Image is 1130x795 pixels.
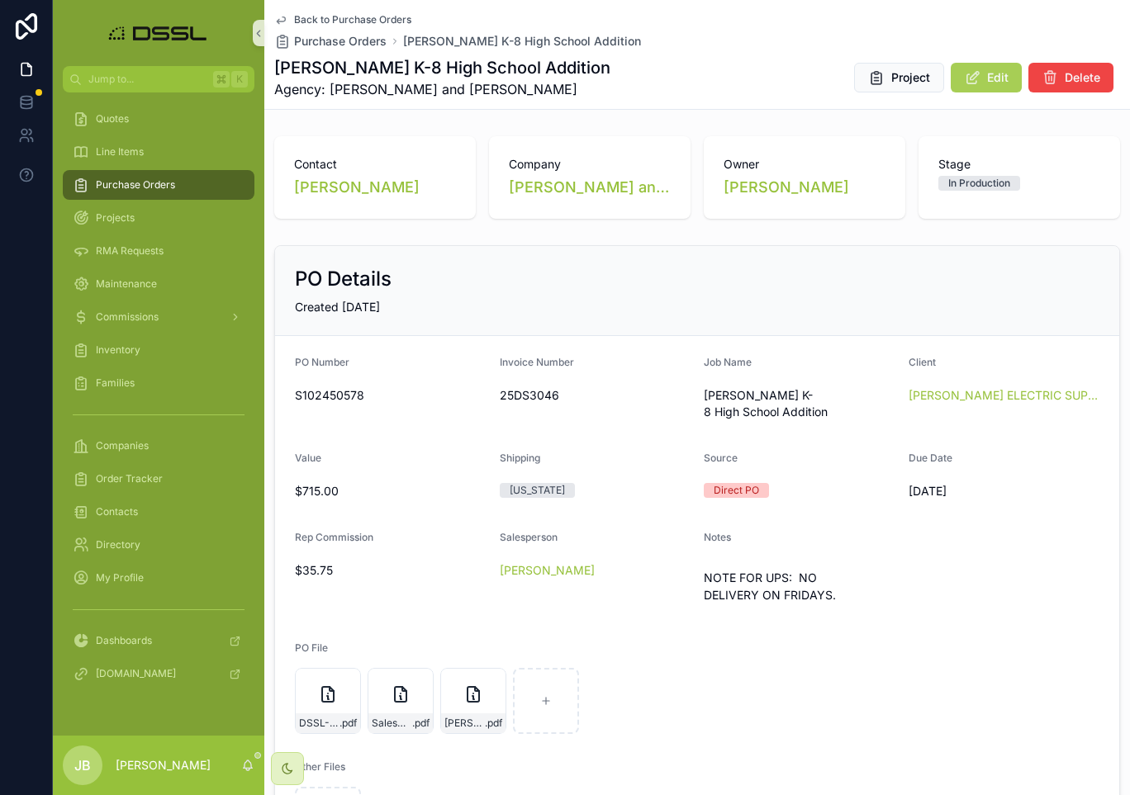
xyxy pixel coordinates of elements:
a: [PERSON_NAME] [294,176,420,199]
img: App logo [104,20,214,46]
h1: [PERSON_NAME] K-8 High School Addition [274,56,610,79]
span: Companies [96,439,149,452]
div: [US_STATE] [510,483,565,498]
a: Contacts [63,497,254,527]
span: My Profile [96,571,144,584]
span: Line Items [96,145,144,159]
a: Directory [63,530,254,560]
span: Source [704,452,738,464]
span: DSSL-P.O. [299,717,339,730]
div: In Production [948,176,1010,191]
a: Quotes [63,104,254,134]
span: Agency: [PERSON_NAME] and [PERSON_NAME] [274,79,610,99]
span: Shipping [500,452,540,464]
span: 25DS3046 [500,387,691,404]
a: [PERSON_NAME] [500,562,595,579]
h2: PO Details [295,266,392,292]
span: Commissions [96,310,159,324]
span: Created [DATE] [295,300,380,314]
a: Purchase Orders [274,33,387,50]
a: Companies [63,431,254,461]
button: Project [854,63,944,92]
span: Value [295,452,321,464]
button: Delete [1028,63,1113,92]
span: Project [891,69,930,86]
span: Company [509,156,671,173]
span: Job Name [704,356,752,368]
a: Back to Purchase Orders [274,13,411,26]
a: Purchase Orders [63,170,254,200]
span: Contacts [96,505,138,518]
a: Maintenance [63,269,254,299]
a: Projects [63,203,254,233]
a: [PERSON_NAME] ELECTRIC SUPPLY - VALDOSTA [909,387,1100,404]
span: Inventory [96,343,140,357]
span: Maintenance [96,277,157,291]
span: Rep Commission [295,531,373,543]
span: Contact [294,156,456,173]
div: Direct PO [714,483,759,498]
span: Purchase Orders [96,178,175,192]
span: RMA Requests [96,244,164,258]
span: Salesperson [500,531,558,543]
span: Jump to... [88,73,207,86]
a: Families [63,368,254,398]
span: Directory [96,538,140,551]
button: Edit [951,63,1022,92]
a: Order Tracker [63,464,254,494]
a: [DOMAIN_NAME] [63,659,254,689]
span: Due Date [909,452,952,464]
a: Dashboards [63,626,254,655]
span: .pdf [412,717,430,730]
span: [PERSON_NAME]-K-8-PACKING-SLIP [444,717,485,730]
span: S102450578 [295,387,487,404]
span: [DOMAIN_NAME] [96,667,176,680]
iframe: Spotlight [2,79,18,96]
span: Invoice Number [500,356,574,368]
span: $715.00 [295,483,487,499]
a: Inventory [63,335,254,365]
span: Quotes [96,112,129,125]
a: [PERSON_NAME] and [PERSON_NAME] [509,176,671,199]
span: Delete [1065,69,1100,86]
span: SalesOrder_S102450578 [372,717,412,730]
span: Client [909,356,936,368]
a: [PERSON_NAME] [724,176,849,199]
span: Notes [704,531,731,543]
a: RMA Requests [63,236,254,266]
span: [DATE] [909,483,1100,499]
a: Commissions [63,302,254,332]
a: My Profile [63,563,254,593]
span: Dashboards [96,634,152,647]
span: Edit [987,69,1009,86]
div: scrollable content [53,92,264,710]
span: Projects [96,211,135,225]
span: PO File [295,641,328,654]
p: [PERSON_NAME] [116,757,211,774]
span: PO Number [295,356,349,368]
a: [PERSON_NAME] K-8 High School Addition [403,33,641,50]
a: Line Items [63,137,254,167]
span: Order Tracker [96,472,163,485]
span: Back to Purchase Orders [294,13,411,26]
span: K [233,73,246,86]
button: Jump to...K [63,66,254,92]
span: Families [96,376,135,390]
span: .pdf [485,717,502,730]
span: Stage [938,156,1100,173]
span: Purchase Orders [294,33,387,50]
span: Owner [724,156,885,173]
span: JB [74,755,91,775]
p: NOTE FOR UPS: NO DELIVERY ON FRIDAYS. [704,569,895,603]
span: $35.75 [295,562,487,579]
span: Other Files [295,760,345,773]
span: .pdf [339,717,357,730]
span: [PERSON_NAME] K-8 High School Addition [704,387,895,420]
